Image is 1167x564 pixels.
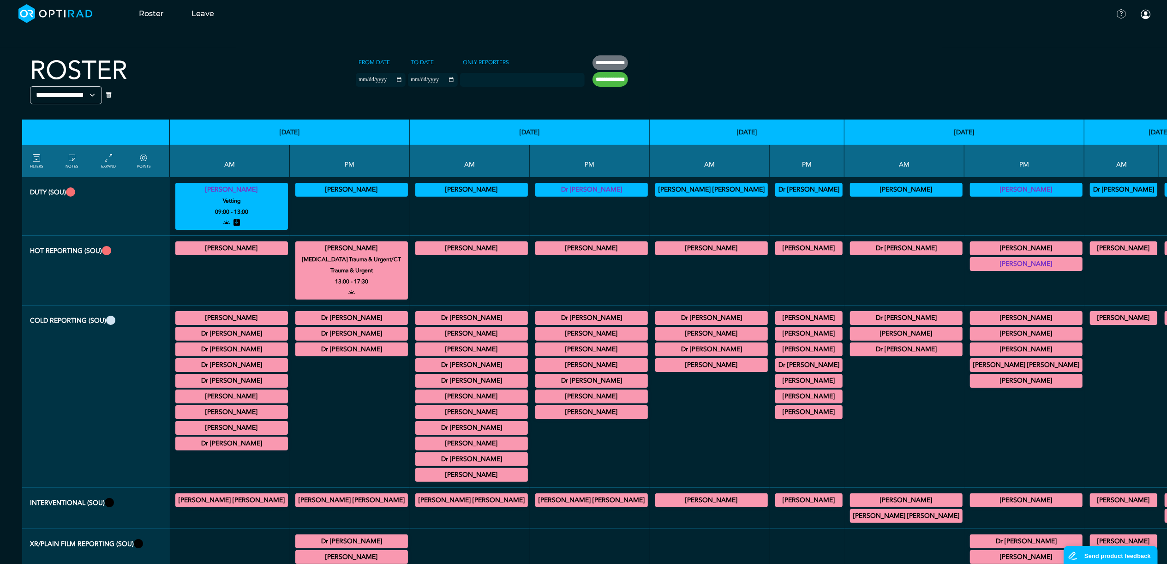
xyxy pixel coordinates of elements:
[844,145,964,177] th: AM
[415,468,528,482] div: General CT 11:00 - 13:00
[175,437,288,450] div: General CT 11:30 - 13:30
[177,375,287,386] summary: Dr [PERSON_NAME]
[295,241,408,300] div: MRI Trauma & Urgent/CT Trauma & Urgent 13:00 - 17:30
[537,344,646,355] summary: [PERSON_NAME]
[22,488,170,529] th: Interventional (SOU)
[297,312,407,324] summary: Dr [PERSON_NAME]
[295,311,408,325] div: General CT 13:00 - 15:00
[970,550,1083,564] div: XR Paediatrics 16:00 - 17:00
[775,374,843,388] div: General MRI/General CT 14:00 - 15:30
[535,374,648,388] div: General MRI 14:30 - 17:00
[775,358,843,372] div: General CT 13:00 - 15:00
[417,243,527,254] summary: [PERSON_NAME]
[177,312,287,324] summary: [PERSON_NAME]
[417,454,527,465] summary: Dr [PERSON_NAME]
[22,236,170,306] th: Hot Reporting (SOU)
[657,184,766,195] summary: [PERSON_NAME] [PERSON_NAME]
[971,344,1081,355] summary: [PERSON_NAME]
[297,344,407,355] summary: Dr [PERSON_NAME]
[356,55,393,69] label: From date
[417,375,527,386] summary: Dr [PERSON_NAME]
[971,536,1081,547] summary: Dr [PERSON_NAME]
[844,120,1084,145] th: [DATE]
[215,206,248,217] small: 09:00 - 13:00
[335,276,368,287] small: 13:00 - 17:30
[417,391,527,402] summary: [PERSON_NAME]
[775,311,843,325] div: General CT/General MRI 13:00 - 15:00
[417,407,527,418] summary: [PERSON_NAME]
[22,177,170,236] th: Duty (SOU)
[171,195,292,206] small: Vetting
[655,342,768,356] div: General CT 09:00 - 13:00
[1090,493,1157,507] div: IR General Diagnostic/IR General Interventional 09:00 - 13:00
[970,374,1083,388] div: CB CT Dental 17:30 - 18:30
[177,344,287,355] summary: Dr [PERSON_NAME]
[177,422,287,433] summary: [PERSON_NAME]
[970,311,1083,325] div: General CT/General MRI 13:00 - 14:00
[175,311,288,325] div: General CT/General MRI 07:30 - 09:00
[415,493,528,507] div: IR General Diagnostic/IR General Interventional 09:00 - 13:00
[170,145,290,177] th: AM
[970,183,1083,197] div: Vetting (30 PF Points) 12:00 - 17:00
[297,495,407,506] summary: [PERSON_NAME] [PERSON_NAME]
[291,254,412,276] small: [MEDICAL_DATA] Trauma & Urgent/CT Trauma & Urgent
[970,534,1083,548] div: General XR 12:00 - 14:00
[295,327,408,341] div: General MRI 13:30 - 17:30
[297,552,407,563] summary: [PERSON_NAME]
[30,55,127,86] h2: Roster
[850,327,963,341] div: General CT 09:30 - 12:30
[971,243,1081,254] summary: [PERSON_NAME]
[410,145,530,177] th: AM
[537,407,646,418] summary: [PERSON_NAME]
[415,311,528,325] div: General CT 07:30 - 09:00
[775,183,843,197] div: Vetting (30 PF Points) 13:00 - 17:00
[971,360,1081,371] summary: [PERSON_NAME] [PERSON_NAME]
[535,183,648,197] div: Vetting 13:00 - 17:00
[417,312,527,324] summary: Dr [PERSON_NAME]
[850,509,963,523] div: IR General Interventional/IR General Diagnostic 09:00 - 13:00
[177,360,287,371] summary: Dr [PERSON_NAME]
[415,421,528,435] div: General MRI 10:00 - 12:00
[777,391,841,402] summary: [PERSON_NAME]
[1091,184,1156,195] summary: Dr [PERSON_NAME]
[408,55,437,69] label: To date
[175,493,288,507] div: IR General Diagnostic/IR General Interventional 09:00 - 13:00
[851,184,961,195] summary: [PERSON_NAME]
[650,145,770,177] th: AM
[537,243,646,254] summary: [PERSON_NAME]
[655,183,768,197] div: Vetting (30 PF Points) 09:00 - 13:00
[970,358,1083,372] div: General CT 16:00 - 17:15
[535,241,648,255] div: CT Trauma & Urgent/MRI Trauma & Urgent 13:00 - 17:30
[290,145,410,177] th: PM
[417,360,527,371] summary: Dr [PERSON_NAME]
[415,374,528,388] div: MRI Urology 09:00 - 10:00
[775,405,843,419] div: General MRI 17:00 - 19:00
[295,183,408,197] div: Vetting (30 PF Points) 13:00 - 17:00
[348,287,355,298] i: open to allocation
[1091,536,1156,547] summary: [PERSON_NAME]
[777,407,841,418] summary: [PERSON_NAME]
[777,312,841,324] summary: [PERSON_NAME]
[970,342,1083,356] div: General CT/General MRI 15:00 - 17:00
[1090,534,1157,548] div: General XR 08:00 - 12:00
[537,328,646,339] summary: [PERSON_NAME]
[850,241,963,255] div: MRI Trauma & Urgent/CT Trauma & Urgent 09:00 - 13:00
[970,327,1083,341] div: General CT/General MRI 14:00 - 16:00
[535,493,648,507] div: IR General Diagnostic/IR General Interventional 13:00 - 17:00
[175,405,288,419] div: General CT 11:00 - 13:00
[851,328,961,339] summary: [PERSON_NAME]
[851,510,961,522] summary: [PERSON_NAME] [PERSON_NAME]
[777,184,841,195] summary: Dr [PERSON_NAME]
[175,358,288,372] div: General CT/MRI Urology 09:00 - 13:00
[1084,145,1159,177] th: AM
[851,312,961,324] summary: Dr [PERSON_NAME]
[970,493,1083,507] div: IR General Diagnostic/IR General Interventional 13:00 - 17:00
[655,311,768,325] div: General CT 08:00 - 09:00
[535,342,648,356] div: General CT 13:00 - 17:00
[461,74,507,83] input: null
[971,375,1081,386] summary: [PERSON_NAME]
[417,328,527,339] summary: [PERSON_NAME]
[655,327,768,341] div: MRI Neuro/MRI MSK 09:00 - 13:00
[1090,183,1157,197] div: Vetting (30 PF Points) 09:00 - 13:00
[537,360,646,371] summary: [PERSON_NAME]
